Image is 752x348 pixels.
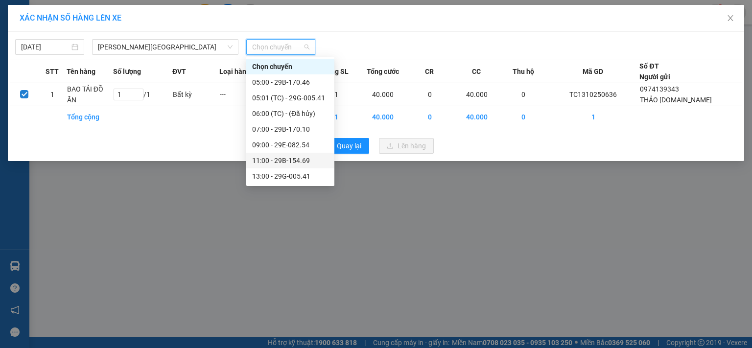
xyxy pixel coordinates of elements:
[252,40,309,54] span: Chọn chuyến
[252,61,329,72] div: Chọn chuyến
[38,83,66,106] td: 1
[583,66,603,77] span: Mã GD
[252,155,329,166] div: 11:00 - 29B-154.69
[313,83,360,106] td: 1
[46,66,59,77] span: STT
[227,44,233,50] span: down
[323,66,349,77] span: Tổng SL
[406,83,453,106] td: 0
[113,83,172,106] td: / 1
[337,140,361,151] span: Quay lại
[425,66,434,77] span: CR
[12,67,145,99] b: GỬI : VP [GEOGRAPHIC_DATA]
[406,106,453,128] td: 0
[640,85,679,93] span: 0974139343
[20,13,121,23] span: XÁC NHẬN SỐ HÀNG LÊN XE
[172,66,186,77] span: ĐVT
[113,66,141,77] span: Số lượng
[67,66,95,77] span: Tên hàng
[727,14,734,22] span: close
[98,40,233,54] span: Tuyên Quang - Thái Nguyên
[318,138,369,154] button: rollbackQuay lại
[359,83,406,106] td: 40.000
[717,5,744,32] button: Close
[367,66,399,77] span: Tổng cước
[252,77,329,88] div: 05:00 - 29B-170.46
[453,106,500,128] td: 40.000
[21,42,70,52] input: 13/10/2025
[500,106,547,128] td: 0
[513,66,534,77] span: Thu hộ
[67,106,114,128] td: Tổng cộng
[252,124,329,135] div: 07:00 - 29B-170.10
[379,138,434,154] button: uploadLên hàng
[313,106,360,128] td: 1
[252,108,329,119] div: 06:00 (TC) - (Đã hủy)
[67,83,114,106] td: BAO TẢI ĐỒ ĂN
[359,106,406,128] td: 40.000
[500,83,547,106] td: 0
[252,171,329,182] div: 13:00 - 29G-005.41
[92,24,409,36] li: 271 - [PERSON_NAME] - [GEOGRAPHIC_DATA] - [GEOGRAPHIC_DATA]
[547,83,639,106] td: TC1310250636
[640,96,712,104] span: THẢO [DOMAIN_NAME]
[472,66,481,77] span: CC
[172,83,219,106] td: Bất kỳ
[453,83,500,106] td: 40.000
[252,93,329,103] div: 05:01 (TC) - 29G-005.41
[639,61,670,82] div: Số ĐT Người gửi
[12,12,86,61] img: logo.jpg
[547,106,639,128] td: 1
[219,66,250,77] span: Loại hàng
[219,83,266,106] td: ---
[252,139,329,150] div: 09:00 - 29E-082.54
[246,59,334,74] div: Chọn chuyến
